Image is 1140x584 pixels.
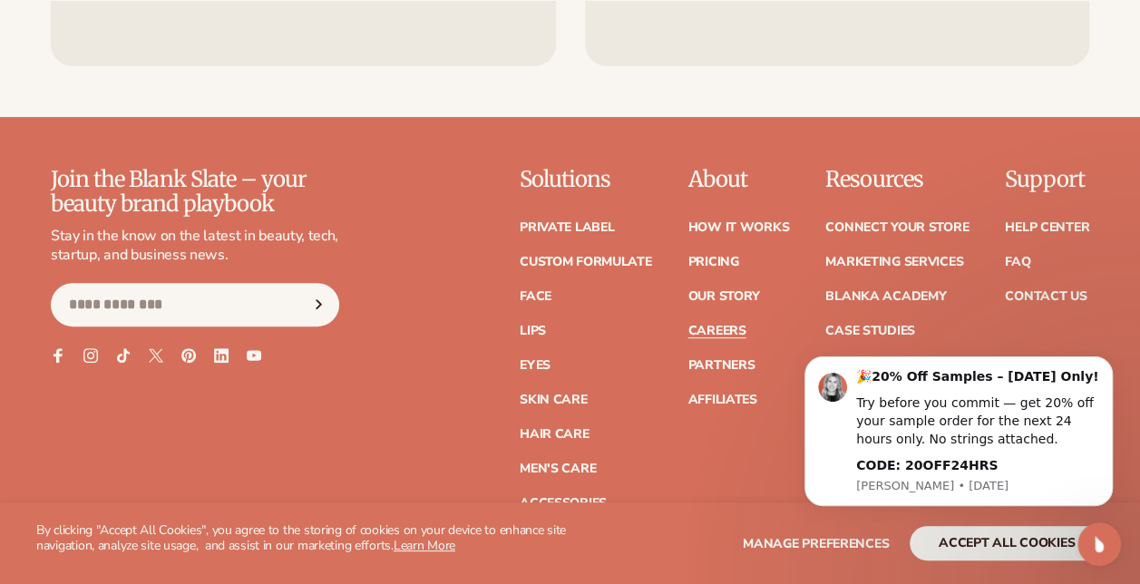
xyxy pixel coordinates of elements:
[520,168,652,191] p: Solutions
[687,325,745,337] a: Careers
[1077,522,1121,566] iframe: Intercom live chat
[743,526,889,560] button: Manage preferences
[825,168,969,191] p: Resources
[520,325,546,337] a: Lips
[520,428,589,441] a: Hair Care
[825,221,969,234] a: Connect your store
[36,523,570,554] p: By clicking "Accept All Cookies", you agree to the storing of cookies on your device to enhance s...
[1005,168,1089,191] p: Support
[1005,256,1030,268] a: FAQ
[520,221,614,234] a: Private label
[51,227,339,265] p: Stay in the know on the latest in beauty, tech, startup, and business news.
[520,359,551,372] a: Eyes
[1005,290,1086,303] a: Contact Us
[687,394,756,406] a: Affiliates
[777,334,1140,575] iframe: Intercom notifications message
[687,221,789,234] a: How It Works
[825,325,915,337] a: Case Studies
[520,497,607,510] a: Accessories
[51,168,339,216] p: Join the Blank Slate – your beauty brand playbook
[298,283,338,326] button: Subscribe
[394,537,455,554] a: Learn More
[687,168,789,191] p: About
[687,290,759,303] a: Our Story
[520,462,596,475] a: Men's Care
[743,535,889,552] span: Manage preferences
[825,256,963,268] a: Marketing services
[520,256,652,268] a: Custom formulate
[1005,221,1089,234] a: Help Center
[687,359,755,372] a: Partners
[520,394,587,406] a: Skin Care
[520,290,551,303] a: Face
[825,290,946,303] a: Blanka Academy
[687,256,738,268] a: Pricing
